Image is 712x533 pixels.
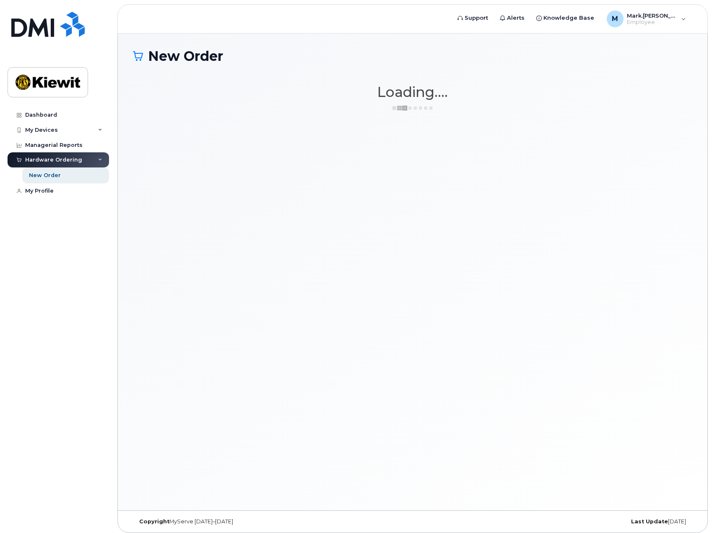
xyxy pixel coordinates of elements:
[139,518,169,525] strong: Copyright
[133,518,320,525] div: MyServe [DATE]–[DATE]
[506,518,692,525] div: [DATE]
[133,49,692,63] h1: New Order
[133,84,692,99] h1: Loading....
[392,105,434,111] img: ajax-loader-3a6953c30dc77f0bf724df975f13086db4f4c1262e45940f03d1251963f1bf2e.gif
[631,518,668,525] strong: Last Update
